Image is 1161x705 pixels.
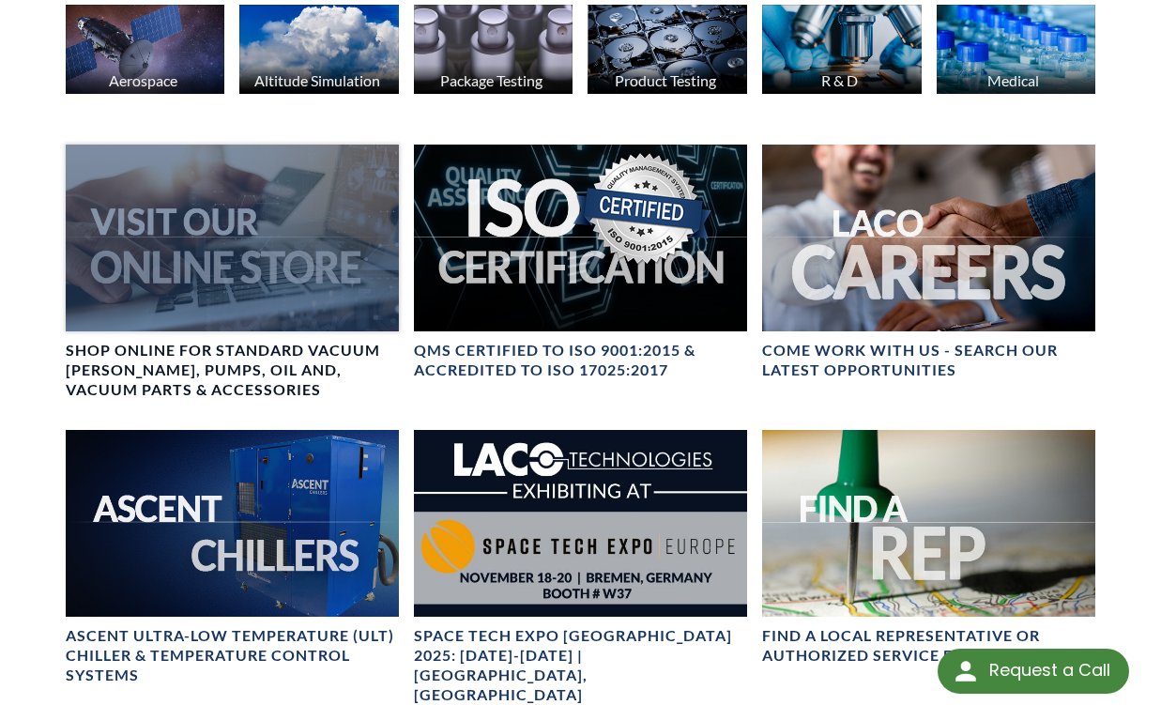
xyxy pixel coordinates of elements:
[588,5,747,100] a: Product Testing Hard Drives image
[66,626,399,684] h4: Ascent Ultra-Low Temperature (ULT) Chiller & Temperature Control Systems
[63,71,223,89] div: Aerospace
[237,71,397,89] div: Altitude Simulation
[414,145,747,380] a: ISO Certification headerQMS CERTIFIED to ISO 9001:2015 & Accredited to ISO 17025:2017
[762,626,1095,666] h4: FIND A LOCAL REPRESENTATIVE OR AUTHORIZED SERVICE FACILITY
[585,71,745,89] div: Product Testing
[66,341,399,399] h4: SHOP ONLINE FOR STANDARD VACUUM [PERSON_NAME], PUMPS, OIL AND, VACUUM PARTS & ACCESSORIES
[951,656,981,686] img: round button
[934,71,1094,89] div: Medical
[414,5,573,100] a: Package Testing Perfume Bottles image
[411,71,572,89] div: Package Testing
[762,341,1095,380] h4: COME WORK WITH US - SEARCH OUR LATEST OPPORTUNITIES
[66,5,225,94] img: Satellite image
[66,430,399,685] a: Ascent ChillerAscent Ultra-Low Temperature (ULT) Chiller & Temperature Control Systems
[239,5,399,100] a: Altitude Simulation Altitude Simulation, Clouds
[66,145,399,400] a: Visit Our Online Store headerSHOP ONLINE FOR STANDARD VACUUM [PERSON_NAME], PUMPS, OIL AND, VACUU...
[414,5,573,94] img: Perfume Bottles image
[938,649,1129,694] div: Request a Call
[66,5,225,100] a: Aerospace Satellite image
[414,341,747,380] h4: QMS CERTIFIED to ISO 9001:2015 & Accredited to ISO 17025:2017
[414,626,747,704] h4: Space Tech Expo [GEOGRAPHIC_DATA] 2025: [DATE]-[DATE] | [GEOGRAPHIC_DATA], [GEOGRAPHIC_DATA]
[989,649,1110,692] div: Request a Call
[588,5,747,94] img: Hard Drives image
[762,5,922,94] img: Microscope image
[937,5,1096,100] a: Medical Medication Bottles image
[759,71,920,89] div: R & D
[239,5,399,94] img: Altitude Simulation, Clouds
[762,145,1095,380] a: Header for LACO Careers OpportunitiesCOME WORK WITH US - SEARCH OUR LATEST OPPORTUNITIES
[937,5,1096,94] img: Medication Bottles image
[762,5,922,100] a: R & D Microscope image
[414,430,747,705] a: Space Tech Expo Europe 2025: Nov 18-20 | Bremen, GermanySpace Tech Expo [GEOGRAPHIC_DATA] 2025: [...
[762,430,1095,666] a: Find A Rep Locator headerFIND A LOCAL REPRESENTATIVE OR AUTHORIZED SERVICE FACILITY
